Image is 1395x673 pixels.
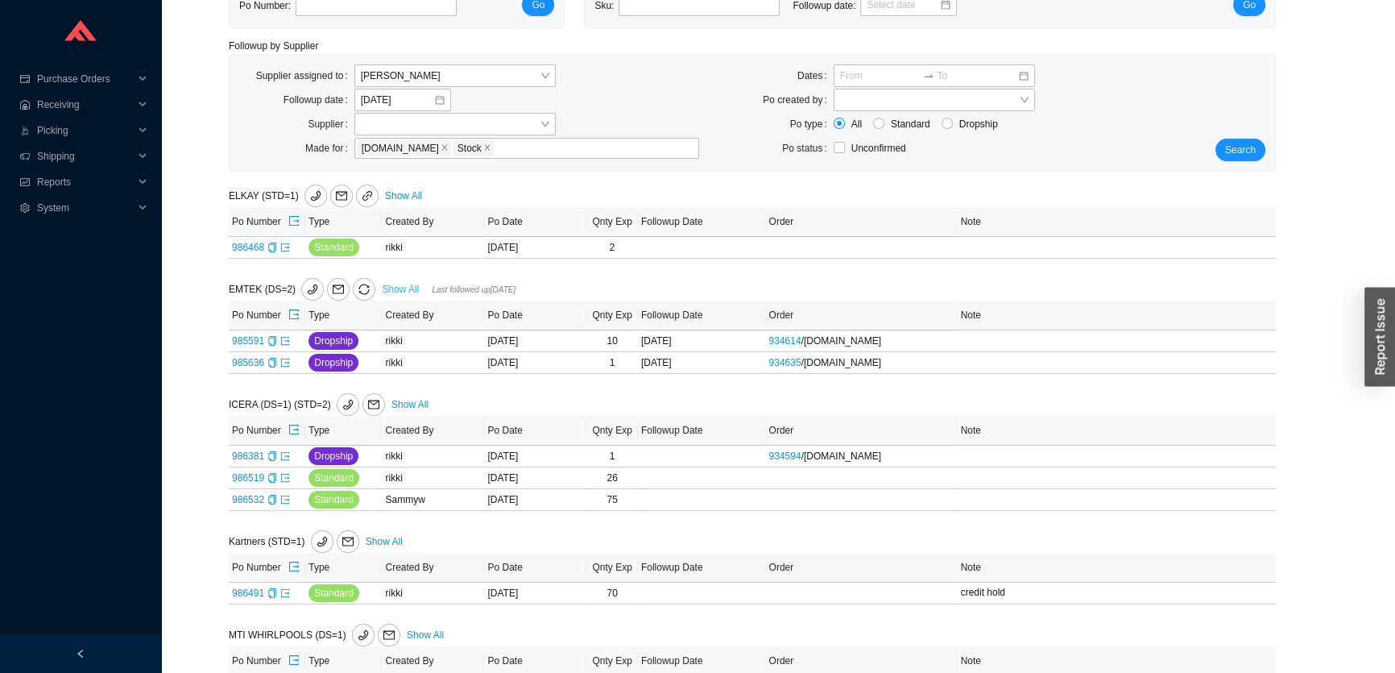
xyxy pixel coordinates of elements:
span: phone [353,629,374,641]
span: close [483,143,491,153]
th: Qnty Exp [586,416,637,446]
a: 986491 [232,588,264,599]
a: export [280,588,290,599]
a: 986519 [232,472,264,484]
button: Dropship [308,354,358,372]
td: [DATE] [484,352,586,374]
label: Po type: [790,113,834,135]
button: export [288,650,300,672]
span: System [37,195,134,221]
button: mail [337,530,359,553]
span: Dropship [314,448,353,464]
span: fund [19,177,31,187]
button: export [288,210,300,233]
a: 985636 [232,357,264,368]
span: Receiving [37,92,134,118]
th: Note [958,301,1276,330]
button: mail [330,185,353,207]
span: ELKAY (STD=1) [229,190,382,201]
td: rikki [382,446,484,467]
th: Followup Date [638,416,766,446]
th: Followup Date [638,207,766,237]
a: 986381 [232,451,264,462]
span: close [441,143,449,153]
th: Po Date [484,207,586,237]
span: copy [267,336,277,346]
div: [DATE] [641,333,763,349]
label: Supplier assigned to [256,64,354,87]
span: [DOMAIN_NAME] [362,141,439,156]
td: rikki [382,330,484,352]
span: export [280,588,290,598]
span: export [280,336,290,346]
th: Po Date [484,553,586,583]
div: Copy [267,448,277,464]
a: link [356,185,379,207]
a: 934635 [769,357,801,368]
span: Reports [37,169,134,195]
th: Order [766,416,958,446]
a: 985591 [232,335,264,347]
span: Last followed up [DATE] [432,285,515,294]
button: Standard [308,491,359,509]
span: MTI WHIRLPOOLS (DS=1) [229,629,404,641]
td: / [DOMAIN_NAME] [766,446,958,467]
th: Type [305,416,382,446]
span: copy [267,473,277,483]
a: Show All [391,399,428,410]
th: Qnty Exp [586,207,637,237]
button: mail [378,624,400,646]
th: Created By [382,553,484,583]
span: Miri Newman [361,65,549,86]
span: Standard [314,239,354,255]
span: export [288,309,300,322]
label: Made for: [305,137,354,160]
th: Type [305,301,382,330]
td: 1 [586,352,637,374]
div: Copy [267,239,277,255]
th: Order [766,207,958,237]
span: Shipping [37,143,134,169]
span: export [288,424,300,437]
th: Created By [382,301,484,330]
td: [DATE] [484,237,586,259]
a: Show All [385,190,422,201]
label: Dates: [797,64,834,87]
span: copy [267,358,277,368]
th: Type [305,553,382,583]
th: Po Number [229,553,305,583]
td: [DATE] [484,583,586,604]
button: phone [301,278,324,301]
th: Order [766,301,958,330]
span: copy [267,588,277,598]
span: mail [328,284,349,295]
td: 1 [586,446,637,467]
td: rikki [382,583,484,604]
span: Dropship [953,116,1004,132]
a: 986532 [232,494,264,505]
span: export [280,495,290,505]
span: copy [267,243,277,252]
span: export [288,561,300,574]
span: Search [1225,142,1256,158]
td: [DATE] [484,330,586,352]
span: Unconfirmed [851,143,906,154]
span: credit-card [19,74,31,84]
a: 934594 [769,451,801,462]
a: export [280,335,290,347]
a: Show All [382,284,419,295]
span: export [280,473,290,483]
span: setting [19,203,31,213]
a: 934614 [769,335,801,347]
span: credit hold [961,587,1005,598]
th: Qnty Exp [586,553,637,583]
th: Note [958,553,1276,583]
td: 70 [586,583,637,604]
input: To [938,68,1017,84]
td: [DATE] [484,446,586,467]
span: to [923,70,934,81]
span: mail [379,629,399,641]
th: Po Number [229,416,305,446]
a: Show All [407,629,444,641]
button: export [288,556,300,579]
